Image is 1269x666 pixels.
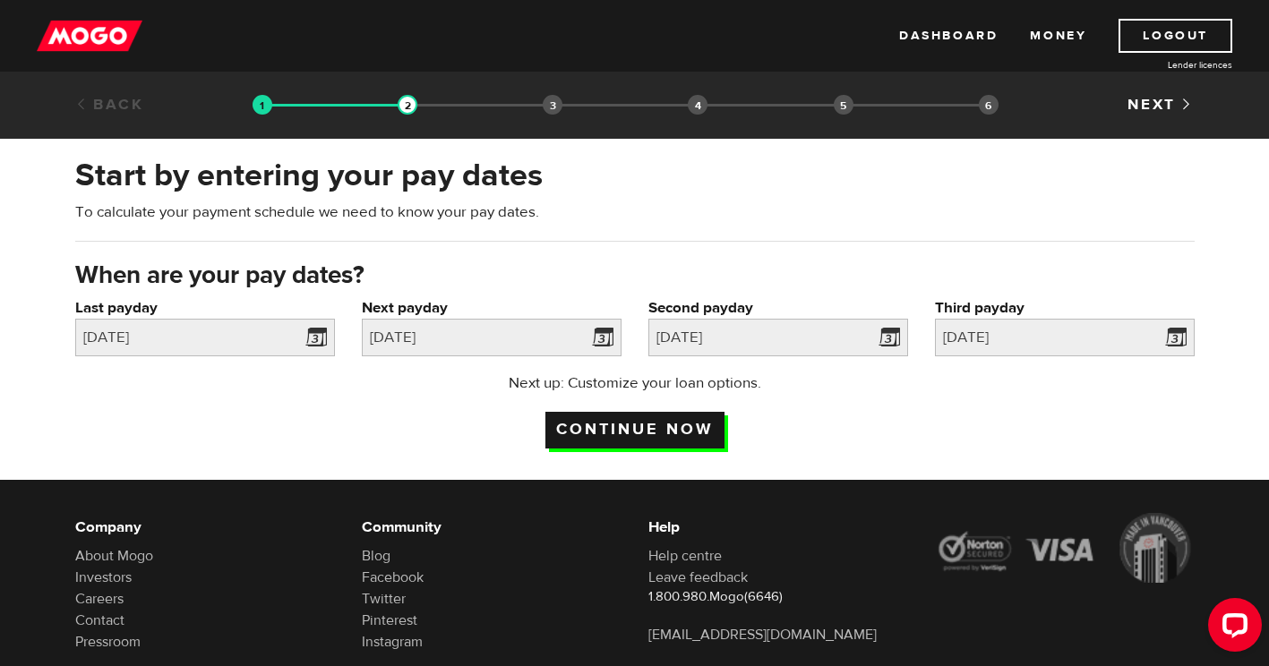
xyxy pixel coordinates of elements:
a: Dashboard [899,19,998,53]
label: Third payday [935,297,1195,319]
label: Second payday [648,297,908,319]
iframe: LiveChat chat widget [1194,591,1269,666]
a: Instagram [362,633,423,651]
a: Leave feedback [648,568,748,586]
h2: Start by entering your pay dates [75,157,1195,194]
a: Help centre [648,547,722,565]
input: Continue now [545,412,725,448]
a: Logout [1119,19,1232,53]
a: Back [75,95,144,115]
h6: Company [75,517,335,538]
img: mogo_logo-11ee424be714fa7cbb0f0f49df9e16ec.png [37,19,142,53]
a: Facebook [362,568,424,586]
a: About Mogo [75,547,153,565]
h6: Community [362,517,622,538]
label: Next payday [362,297,622,319]
a: Contact [75,611,124,629]
img: legal-icons-92a2ffecb4d32d839781d1b4e4802d7b.png [935,513,1195,583]
h3: When are your pay dates? [75,261,1195,290]
a: Lender licences [1098,58,1232,72]
a: Investors [75,568,132,586]
a: Money [1030,19,1086,53]
h6: Help [648,517,908,538]
a: Pressroom [75,633,141,651]
a: [EMAIL_ADDRESS][DOMAIN_NAME] [648,626,877,644]
img: transparent-188c492fd9eaac0f573672f40bb141c2.gif [253,95,272,115]
a: Careers [75,590,124,608]
a: Twitter [362,590,406,608]
a: Blog [362,547,390,565]
label: Last payday [75,297,335,319]
img: transparent-188c492fd9eaac0f573672f40bb141c2.gif [398,95,417,115]
a: Next [1128,95,1194,115]
p: To calculate your payment schedule we need to know your pay dates. [75,201,1195,223]
p: 1.800.980.Mogo(6646) [648,588,908,606]
a: Pinterest [362,611,417,629]
p: Next up: Customize your loan options. [457,372,812,394]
